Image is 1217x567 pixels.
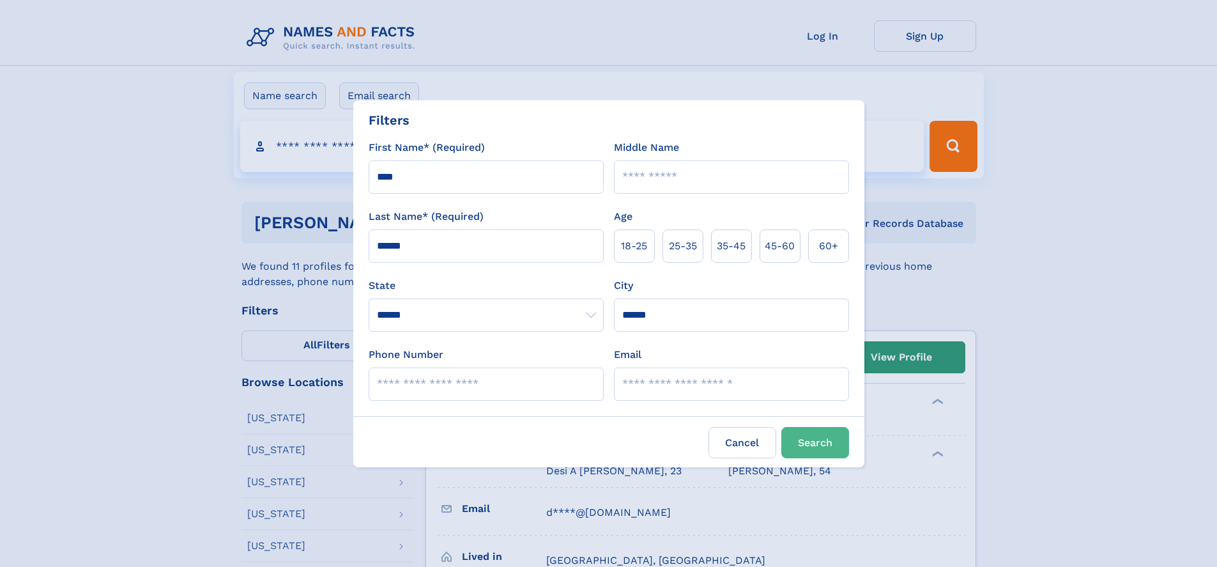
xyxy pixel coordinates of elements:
[614,140,679,155] label: Middle Name
[614,209,632,224] label: Age
[369,278,604,293] label: State
[614,347,641,362] label: Email
[369,209,484,224] label: Last Name* (Required)
[708,427,776,458] label: Cancel
[781,427,849,458] button: Search
[765,238,795,254] span: 45‑60
[621,238,647,254] span: 18‑25
[717,238,746,254] span: 35‑45
[614,278,633,293] label: City
[669,238,697,254] span: 25‑35
[819,238,838,254] span: 60+
[369,111,409,130] div: Filters
[369,347,443,362] label: Phone Number
[369,140,485,155] label: First Name* (Required)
